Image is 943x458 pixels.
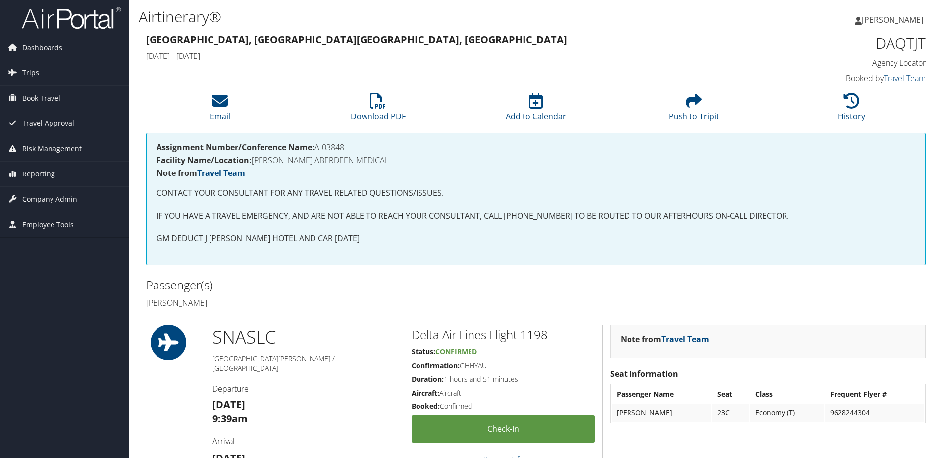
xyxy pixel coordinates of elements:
[146,51,727,61] h4: [DATE] - [DATE]
[157,143,915,151] h4: A-03848
[621,334,709,344] strong: Note from
[742,33,926,54] h1: DAQTJT
[825,404,924,422] td: 9628244304
[157,232,915,245] p: GM DEDUCT J [PERSON_NAME] HOTEL AND CAR [DATE]
[22,111,74,136] span: Travel Approval
[139,6,668,27] h1: Airtinerary®
[612,404,711,422] td: [PERSON_NAME]
[146,277,528,293] h2: Passenger(s)
[146,297,528,308] h4: [PERSON_NAME]
[22,212,74,237] span: Employee Tools
[825,385,924,403] th: Frequent Flyer #
[212,398,245,411] strong: [DATE]
[435,347,477,356] span: Confirmed
[506,98,566,122] a: Add to Calendar
[412,374,595,384] h5: 1 hours and 51 minutes
[197,168,245,178] a: Travel Team
[412,388,439,398] strong: Aircraft:
[22,136,82,161] span: Risk Management
[412,388,595,398] h5: Aircraft
[412,401,440,411] strong: Booked:
[412,361,460,370] strong: Confirmation:
[412,361,595,371] h5: GHHYAU
[22,162,55,186] span: Reporting
[157,168,245,178] strong: Note from
[22,187,77,212] span: Company Admin
[22,35,62,60] span: Dashboards
[742,73,926,84] h4: Booked by
[22,86,60,111] span: Book Travel
[412,347,435,356] strong: Status:
[157,156,915,164] h4: [PERSON_NAME] ABERDEEN MEDICAL
[351,98,406,122] a: Download PDF
[669,98,719,122] a: Push to Tripit
[212,325,396,349] h1: SNA SLC
[157,210,915,223] p: IF YOU HAVE A TRAVEL EMERGENCY, AND ARE NOT ABLE TO REACH YOUR CONSULTANT, CALL [PHONE_NUMBER] TO...
[838,98,865,122] a: History
[612,385,711,403] th: Passenger Name
[157,155,252,166] strong: Facility Name/Location:
[210,98,230,122] a: Email
[22,6,121,30] img: airportal-logo.png
[212,412,248,425] strong: 9:39am
[661,334,709,344] a: Travel Team
[212,436,396,447] h4: Arrival
[855,5,933,35] a: [PERSON_NAME]
[157,142,314,153] strong: Assignment Number/Conference Name:
[157,187,915,200] p: CONTACT YOUR CONSULTANT FOR ANY TRAVEL RELATED QUESTIONS/ISSUES.
[212,383,396,394] h4: Departure
[22,60,39,85] span: Trips
[742,57,926,68] h4: Agency Locator
[610,368,678,379] strong: Seat Information
[884,73,926,84] a: Travel Team
[712,404,749,422] td: 23C
[146,33,567,46] strong: [GEOGRAPHIC_DATA], [GEOGRAPHIC_DATA] [GEOGRAPHIC_DATA], [GEOGRAPHIC_DATA]
[412,415,595,443] a: Check-in
[862,14,923,25] span: [PERSON_NAME]
[750,404,824,422] td: Economy (T)
[412,374,444,384] strong: Duration:
[212,354,396,373] h5: [GEOGRAPHIC_DATA][PERSON_NAME] / [GEOGRAPHIC_DATA]
[412,401,595,411] h5: Confirmed
[750,385,824,403] th: Class
[412,326,595,343] h2: Delta Air Lines Flight 1198
[712,385,749,403] th: Seat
